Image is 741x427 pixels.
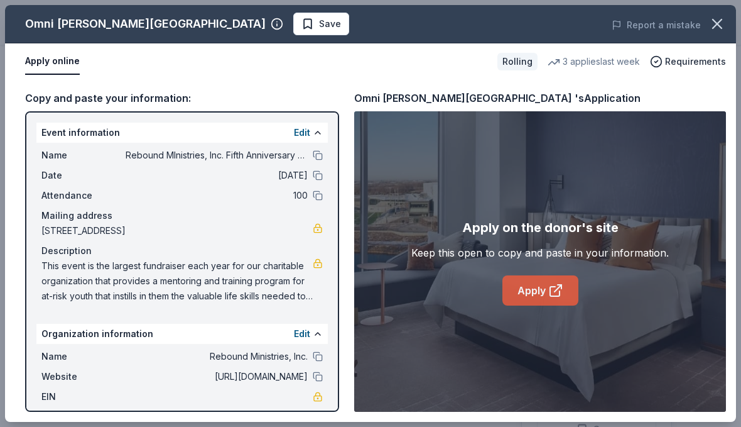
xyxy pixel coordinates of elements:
[411,245,669,260] div: Keep this open to copy and paste in your information.
[126,188,308,203] span: 100
[665,54,726,69] span: Requirements
[41,409,323,424] div: Mission statement
[548,54,640,69] div: 3 applies last week
[25,90,339,106] div: Copy and paste your information:
[126,168,308,183] span: [DATE]
[497,53,538,70] div: Rolling
[319,16,341,31] span: Save
[502,275,578,306] a: Apply
[41,223,313,238] span: [STREET_ADDRESS]
[126,369,308,384] span: [URL][DOMAIN_NAME]
[294,326,310,341] button: Edit
[41,349,126,364] span: Name
[462,218,619,238] div: Apply on the donor's site
[41,243,323,258] div: Description
[650,54,726,69] button: Requirements
[41,369,126,384] span: Website
[36,324,328,344] div: Organization information
[41,208,323,223] div: Mailing address
[612,18,701,33] button: Report a mistake
[41,168,126,183] span: Date
[354,90,641,106] div: Omni [PERSON_NAME][GEOGRAPHIC_DATA] 's Application
[41,389,126,404] span: EIN
[126,349,308,364] span: Rebound Ministries, Inc.
[25,14,266,34] div: Omni [PERSON_NAME][GEOGRAPHIC_DATA]
[41,148,126,163] span: Name
[293,13,349,35] button: Save
[126,148,308,163] span: Rebound MInistries, Inc. Fifth Anniversary Golf Tournament & Auction
[25,48,80,75] button: Apply online
[36,123,328,143] div: Event information
[294,125,310,140] button: Edit
[41,258,313,304] span: This event is the largest fundraiser each year for our charitable organization that provides a me...
[41,188,126,203] span: Attendance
